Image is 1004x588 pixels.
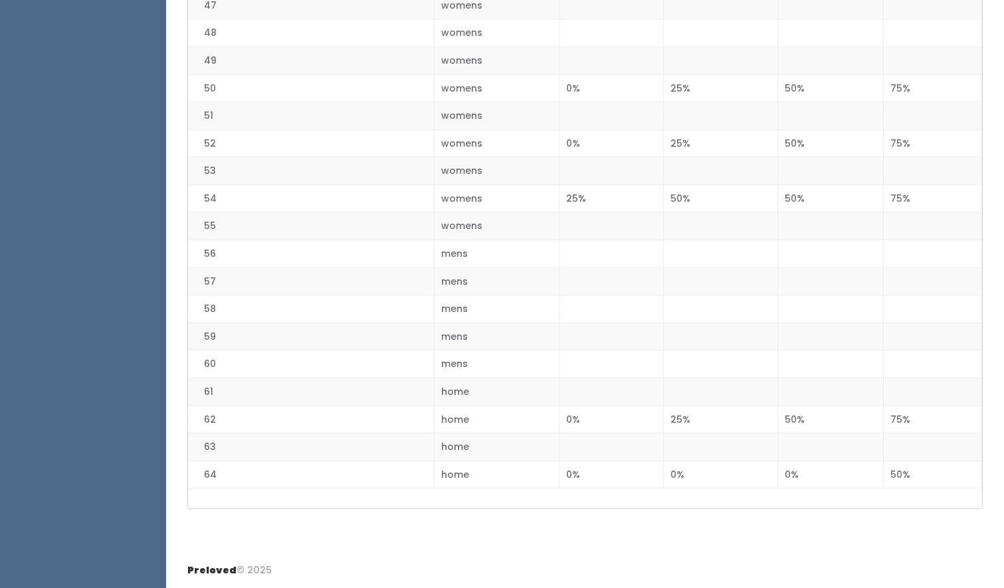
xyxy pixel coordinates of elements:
td: 51 [188,102,435,130]
td: 61 [188,378,435,405]
td: 0% [663,461,778,488]
td: 50% [778,405,884,433]
td: 25% [663,129,778,157]
td: womens [435,47,559,75]
td: mens [435,240,559,268]
td: home [435,461,559,488]
td: 0% [559,74,663,102]
td: 57 [188,267,435,295]
td: 52 [188,129,435,157]
span: Preloved [187,563,237,577]
td: 58 [188,295,435,323]
td: mens [435,295,559,323]
td: 55 [188,212,435,240]
td: 50 [188,74,435,102]
td: 54 [188,184,435,212]
td: 50% [884,461,982,488]
td: 50% [663,184,778,212]
td: 0% [559,129,663,157]
td: 25% [663,74,778,102]
td: home [435,433,559,461]
td: womens [435,19,559,47]
td: womens [435,129,559,157]
td: womens [435,157,559,185]
td: womens [435,102,559,130]
td: 53 [188,157,435,185]
div: © 2025 [187,553,272,577]
td: 0% [559,461,663,488]
td: 0% [559,405,663,433]
td: mens [435,350,559,378]
td: home [435,405,559,433]
td: 50% [778,184,884,212]
td: 62 [188,405,435,433]
td: 48 [188,19,435,47]
td: 49 [188,47,435,75]
td: 59 [188,323,435,350]
td: 25% [663,405,778,433]
td: mens [435,267,559,295]
td: 60 [188,350,435,378]
td: mens [435,323,559,350]
td: womens [435,184,559,212]
td: 75% [884,405,982,433]
td: 50% [778,129,884,157]
td: 64 [188,461,435,488]
td: 75% [884,184,982,212]
td: 75% [884,129,982,157]
td: 56 [188,240,435,268]
td: womens [435,212,559,240]
td: 50% [778,74,884,102]
td: 63 [188,433,435,461]
td: womens [435,74,559,102]
td: 25% [559,184,663,212]
td: home [435,378,559,405]
td: 0% [778,461,884,488]
td: 75% [884,74,982,102]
